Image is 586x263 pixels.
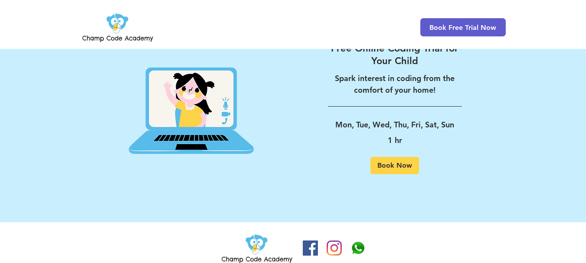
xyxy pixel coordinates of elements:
[328,117,462,133] p: Mon, Tue, Wed, Thu, Fri, Sat, Sun
[377,162,412,169] span: Book Now
[370,157,419,174] a: Book Now
[350,240,366,256] img: Champ Code Academy WhatsApp
[303,240,318,256] img: Facebook
[303,240,366,256] ul: Social Bar
[81,10,155,44] img: Champ Code Academy Logo PNG.png
[327,240,342,256] img: Instagram
[420,18,506,36] a: Book Free Trial Now
[429,23,496,32] span: Book Free Trial Now
[328,42,462,68] a: Free Online Coding Trial for Your Child
[328,133,462,148] p: 1 hr
[328,72,462,96] p: Spark interest in coding from the comfort of your home!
